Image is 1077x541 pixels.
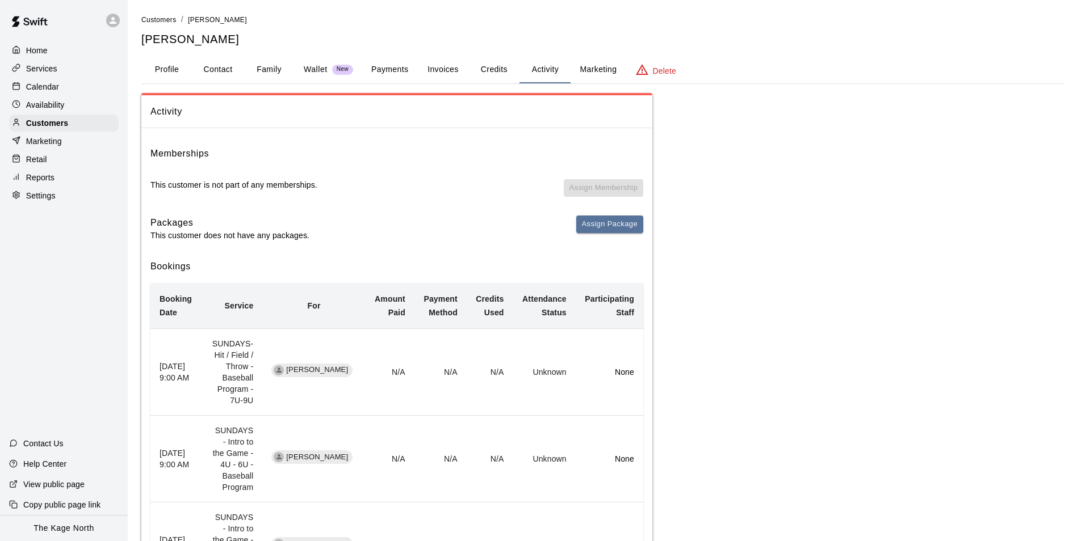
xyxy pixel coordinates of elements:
a: Availability [9,96,119,113]
p: Settings [26,190,56,201]
p: This customer is not part of any memberships. [150,179,317,191]
span: New [332,66,353,73]
p: None [585,366,634,378]
p: Copy public page link [23,499,100,510]
a: Customers [9,115,119,132]
a: Services [9,60,119,77]
h6: Bookings [150,259,643,274]
div: basic tabs example [141,56,1063,83]
button: Profile [141,56,192,83]
p: Services [26,63,57,74]
div: Emerson Kiegelmann [274,365,284,375]
b: Attendance Status [522,294,567,317]
button: Invoices [417,56,468,83]
b: Payment Method [424,294,457,317]
button: Assign Package [576,215,643,233]
button: Activity [519,56,571,83]
td: N/A [366,328,414,415]
p: Contact Us [23,438,64,449]
a: Retail [9,151,119,168]
span: [PERSON_NAME] [282,452,353,463]
span: [PERSON_NAME] [188,16,247,24]
p: Wallet [304,64,328,75]
td: N/A [414,328,467,415]
p: Marketing [26,136,62,147]
td: Unknown [513,416,576,502]
th: [DATE] 9:00 AM [150,328,202,415]
a: Customers [141,15,177,24]
p: The Kage North [33,522,94,534]
li: / [181,14,183,26]
a: Settings [9,187,119,204]
span: Activity [150,104,643,119]
b: Booking Date [160,294,192,317]
span: You don't have any memberships [564,179,643,206]
td: SUNDAYS- Hit / Field / Throw - Baseball Program - 7U-9U [202,328,263,415]
td: N/A [414,416,467,502]
div: Oskar Kiegelmann [274,452,284,462]
a: Calendar [9,78,119,95]
p: Availability [26,99,65,111]
nav: breadcrumb [141,14,1063,26]
b: Amount Paid [375,294,405,317]
td: N/A [467,416,513,502]
a: Marketing [9,133,119,150]
button: Credits [468,56,519,83]
td: SUNDAYS - Intro to the Game - 4U - 6U - Baseball Program [202,416,263,502]
p: None [585,453,634,464]
p: Help Center [23,458,66,470]
p: This customer does not have any packages. [150,230,309,241]
button: Family [244,56,295,83]
b: Participating Staff [585,294,634,317]
p: Calendar [26,81,59,92]
a: Home [9,42,119,59]
td: N/A [366,416,414,502]
p: View public page [23,479,85,490]
b: Service [224,301,253,310]
button: Payments [362,56,417,83]
p: Customers [26,117,68,129]
p: Home [26,45,48,56]
h6: Memberships [150,146,209,161]
b: For [308,301,321,310]
button: Contact [192,56,244,83]
p: Retail [26,154,47,165]
b: Credits Used [476,294,504,317]
span: Customers [141,16,177,24]
h5: [PERSON_NAME] [141,32,1063,47]
td: N/A [467,328,513,415]
p: Reports [26,172,55,183]
span: [PERSON_NAME] [282,365,353,375]
button: Marketing [571,56,626,83]
a: Reports [9,169,119,186]
td: Unknown [513,328,576,415]
th: [DATE] 9:00 AM [150,416,202,502]
p: Delete [653,65,676,77]
h6: Packages [150,215,309,230]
